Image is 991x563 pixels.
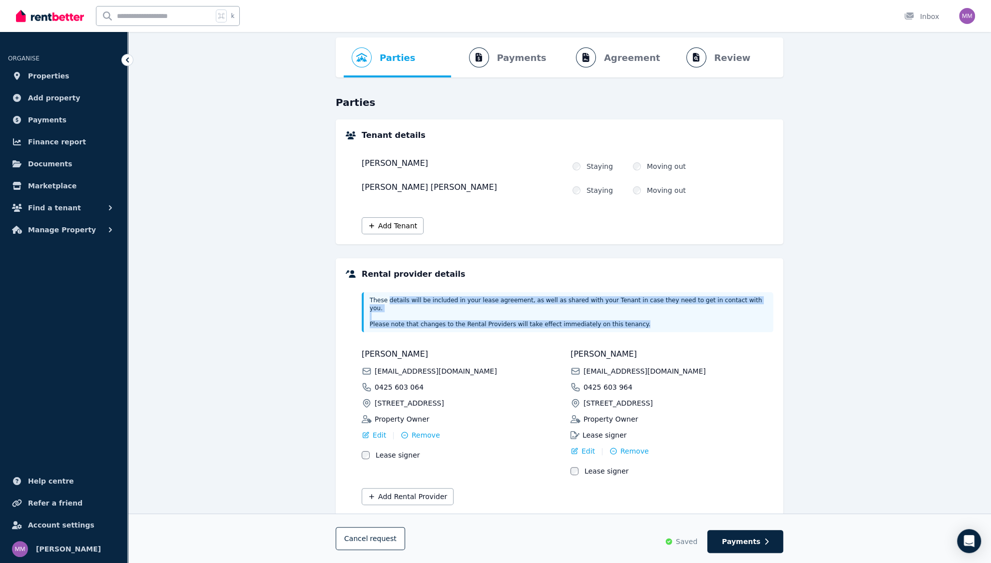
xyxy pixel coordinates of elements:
span: | [392,430,395,440]
span: 0425 603 964 [583,382,632,392]
span: [EMAIL_ADDRESS][DOMAIN_NAME] [583,366,706,376]
span: Edit [581,446,595,456]
span: | [601,446,603,456]
label: Lease signer [376,450,420,460]
span: [PERSON_NAME] [36,543,101,555]
span: Documents [28,158,72,170]
span: [PERSON_NAME] [570,348,773,360]
button: Payments [707,530,783,553]
span: Marketplace [28,180,76,192]
span: [EMAIL_ADDRESS][DOMAIN_NAME] [375,366,497,376]
a: Payments [8,110,119,130]
label: Staying [586,185,613,195]
a: Marketplace [8,176,119,196]
img: Landlord Details [346,270,356,278]
button: Cancelrequest [336,527,405,550]
span: Edit [373,430,386,440]
h5: Tenant details [362,129,426,141]
a: Add property [8,88,119,108]
a: Documents [8,154,119,174]
div: Inbox [904,11,939,21]
button: Add Tenant [362,217,424,234]
span: [STREET_ADDRESS] [583,398,653,408]
a: Properties [8,66,119,86]
div: [PERSON_NAME] [PERSON_NAME] [362,181,564,195]
h3: Parties [336,95,783,109]
span: [STREET_ADDRESS] [375,398,444,408]
span: Saved [676,537,697,547]
img: Megumi Matsuda [12,541,28,557]
span: k [231,12,234,20]
span: Finance report [28,136,86,148]
span: request [370,534,396,544]
span: Lease signer [582,430,626,440]
span: Property Owner [583,414,638,424]
a: Help centre [8,471,119,491]
label: Lease signer [584,466,628,476]
a: Refer a friend [8,493,119,513]
span: [PERSON_NAME] [362,348,564,360]
div: These details will be included in your lease agreement, as well as shared with your Tenant in cas... [362,292,773,332]
button: Add Rental Provider [362,488,454,505]
label: Staying [586,161,613,171]
img: Megumi Matsuda [959,8,975,24]
span: Help centre [28,475,74,487]
img: RentBetter [16,8,84,23]
span: 0425 603 064 [375,382,424,392]
span: Property Owner [375,414,429,424]
label: Moving out [647,185,686,195]
button: Remove [401,430,440,440]
span: Refer a friend [28,497,82,509]
span: Payments [28,114,66,126]
nav: Progress [336,37,783,77]
span: Remove [620,446,649,456]
span: Account settings [28,519,94,531]
span: Properties [28,70,69,82]
span: Payments [497,51,546,65]
button: Edit [362,430,386,440]
a: Finance report [8,132,119,152]
span: Cancel [344,535,397,543]
button: Remove [609,446,649,456]
span: Payments [722,537,760,547]
button: Find a tenant [8,198,119,218]
div: [PERSON_NAME] [362,157,564,171]
h5: Rental provider details [362,268,465,280]
button: Payments [451,37,554,77]
span: Find a tenant [28,202,81,214]
a: Account settings [8,515,119,535]
label: Moving out [647,161,686,171]
span: Remove [412,430,440,440]
button: Manage Property [8,220,119,240]
div: Open Intercom Messenger [957,529,981,553]
span: Manage Property [28,224,96,236]
button: Edit [570,446,595,456]
span: ORGANISE [8,55,39,62]
span: Add property [28,92,80,104]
